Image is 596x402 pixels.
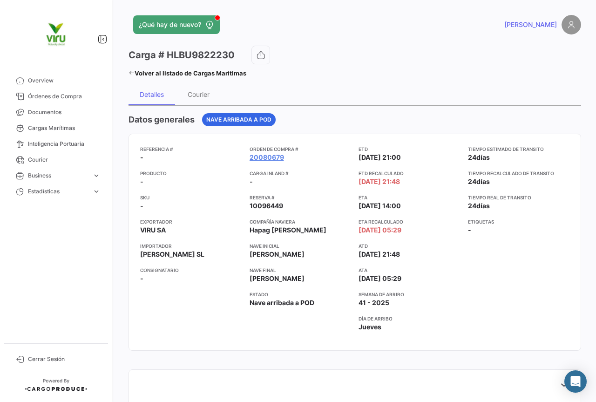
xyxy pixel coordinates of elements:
[139,20,201,29] span: ¿Qué hay de nuevo?
[140,170,242,177] app-card-info-title: Producto
[359,266,461,274] app-card-info-title: ATA
[140,194,242,201] app-card-info-title: SKU
[28,92,101,101] span: Órdenes de Compra
[28,171,88,180] span: Business
[140,90,164,98] div: Detalles
[28,76,101,85] span: Overview
[359,274,401,283] span: [DATE] 05:29
[476,177,490,185] span: días
[129,113,195,126] h4: Datos generales
[250,153,284,162] a: 20080679
[250,201,283,211] span: 10096449
[359,250,400,259] span: [DATE] 21:48
[28,355,101,363] span: Cerrar Sesión
[7,136,104,152] a: Inteligencia Portuaria
[140,177,143,186] span: -
[250,298,314,307] span: Nave arribada a POD
[188,90,210,98] div: Courier
[250,274,305,283] span: [PERSON_NAME]
[140,274,143,283] span: -
[359,225,401,235] span: [DATE] 05:29
[468,202,476,210] span: 24
[140,250,204,259] span: [PERSON_NAME] SL
[468,170,570,177] app-card-info-title: Tiempo recalculado de transito
[28,187,88,196] span: Estadísticas
[92,187,101,196] span: expand_more
[129,67,246,80] a: Volver al listado de Cargas Marítimas
[504,20,557,29] span: [PERSON_NAME]
[562,15,581,34] img: placeholder-user.png
[359,145,461,153] app-card-info-title: ETD
[28,156,101,164] span: Courier
[250,194,352,201] app-card-info-title: Reserva #
[359,194,461,201] app-card-info-title: ETA
[250,291,352,298] app-card-info-title: Estado
[140,153,143,162] span: -
[133,15,220,34] button: ¿Qué hay de nuevo?
[140,218,242,225] app-card-info-title: Exportador
[468,194,570,201] app-card-info-title: Tiempo real de transito
[359,170,461,177] app-card-info-title: ETD Recalculado
[28,140,101,148] span: Inteligencia Portuaria
[468,153,476,161] span: 24
[92,171,101,180] span: expand_more
[28,108,101,116] span: Documentos
[250,218,352,225] app-card-info-title: Compañía naviera
[250,145,352,153] app-card-info-title: Orden de Compra #
[28,124,101,132] span: Cargas Marítimas
[140,145,242,153] app-card-info-title: Referencia #
[468,177,476,185] span: 24
[250,250,305,259] span: [PERSON_NAME]
[359,315,461,322] app-card-info-title: Día de Arribo
[468,145,570,153] app-card-info-title: Tiempo estimado de transito
[250,177,253,186] span: -
[7,120,104,136] a: Cargas Marítimas
[7,89,104,104] a: Órdenes de Compra
[359,298,389,307] span: 41 - 2025
[359,242,461,250] app-card-info-title: ATD
[476,202,490,210] span: días
[7,73,104,89] a: Overview
[140,266,242,274] app-card-info-title: Consignatario
[359,218,461,225] app-card-info-title: ETA Recalculado
[129,48,235,61] h3: Carga # HLBU9822230
[140,242,242,250] app-card-info-title: Importador
[140,225,166,235] span: VIRU SA
[564,370,587,393] div: Abrir Intercom Messenger
[250,242,352,250] app-card-info-title: Nave inicial
[7,152,104,168] a: Courier
[250,266,352,274] app-card-info-title: Nave final
[33,11,79,58] img: viru.png
[7,104,104,120] a: Documentos
[250,170,352,177] app-card-info-title: Carga inland #
[359,322,381,332] span: Jueves
[468,218,570,225] app-card-info-title: Etiquetas
[140,201,143,211] span: -
[206,116,271,124] span: Nave arribada a POD
[468,225,471,235] span: -
[250,225,326,235] span: Hapag [PERSON_NAME]
[359,153,401,162] span: [DATE] 21:00
[359,291,461,298] app-card-info-title: Semana de Arribo
[359,201,401,211] span: [DATE] 14:00
[359,177,400,186] span: [DATE] 21:48
[476,153,490,161] span: días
